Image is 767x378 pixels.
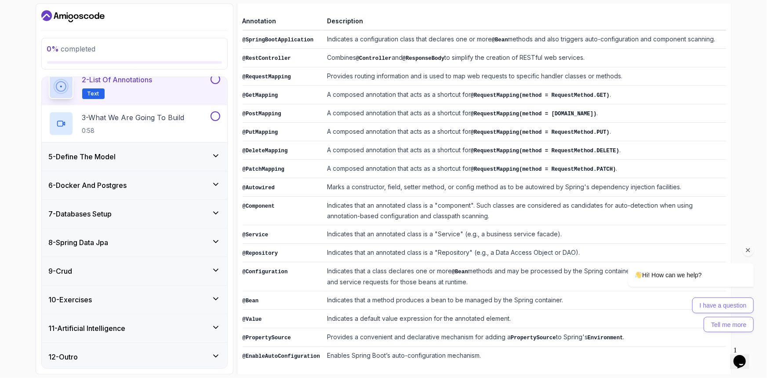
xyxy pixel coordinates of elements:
[243,55,291,62] code: @RestController
[471,166,616,172] code: @RequestMapping(method = RequestMethod.PATCH)
[243,316,262,323] code: @Value
[471,111,597,117] code: @RequestMapping(method = [DOMAIN_NAME])
[49,266,73,276] h3: 9 - Crud
[87,90,99,97] span: Text
[324,291,726,310] td: Indicates that a method produces a bean to be managed by the Spring container.
[47,44,59,53] span: 0 %
[243,203,275,209] code: @Component
[324,15,726,30] th: Description
[42,257,227,285] button: 9-Crud
[49,323,126,334] h3: 11 - Artificial Intelligence
[41,9,105,23] a: Dashboard
[324,86,726,104] td: A composed annotation that acts as a shortcut for .
[324,178,726,197] td: Marks a constructor, field, setter method, or config method as to be autowired by Spring's depend...
[243,74,291,80] code: @RequestMapping
[82,74,153,85] p: 2 - List of Annotations
[511,335,556,341] code: PropertySource
[49,151,116,162] h3: 5 - Define The Model
[600,184,758,338] iframe: chat widget
[49,111,220,136] button: 3-What We Are Going To Build0:58
[243,37,314,43] code: @SpringBootApplication
[324,30,726,49] td: Indicates a configuration class that declares one or more methods and also triggers auto-configur...
[471,148,619,154] code: @RequestMapping(method = RequestMethod.DELETE)
[324,310,726,328] td: Indicates a default value expression for the annotated element.
[452,269,468,275] code: @Bean
[324,67,726,86] td: Provides routing information and is used to map web requests to specific handler classes or methods.
[588,335,623,341] code: Environment
[243,353,320,360] code: @EnableAutoConfiguration
[42,143,227,171] button: 5-Define The Model
[49,180,127,191] h3: 6 - Docker And Postgres
[243,232,269,238] code: @Service
[42,171,227,199] button: 6-Docker And Postgres
[324,225,726,244] td: Indicates that an annotated class is a "Service" (e.g., a business service facade).
[243,335,291,341] code: @PropertySource
[49,352,78,362] h3: 12 - Outro
[82,112,185,123] p: 3 - What We Are Going To Build
[324,328,726,347] td: Provides a convenient and declarative mechanism for adding a to Spring's .
[324,244,726,262] td: Indicates that an annotated class is a "Repository" (e.g., a Data Access Object or DAO).
[243,15,324,30] th: Annotation
[324,197,726,225] td: Indicates that an annotated class is a "component". Such classes are considered as candidates for...
[243,111,281,117] code: @PostMapping
[324,104,726,123] td: A composed annotation that acts as a shortcut for .
[243,269,288,275] code: @Configuration
[324,141,726,160] td: A composed annotation that acts as a shortcut for .
[42,343,227,371] button: 12-Outro
[356,55,392,62] code: @Controller
[730,343,758,369] iframe: chat widget
[324,49,726,67] td: Combines and to simplify the creation of RESTful web services.
[47,44,96,53] span: completed
[324,123,726,141] td: A composed annotation that acts as a shortcut for .
[243,92,278,99] code: @GetMapping
[49,237,109,248] h3: 8 - Spring Data Jpa
[324,262,726,291] td: Indicates that a class declares one or more methods and may be processed by the Spring container ...
[243,166,285,172] code: @PatchMapping
[471,92,610,99] code: @RequestMapping(method = RequestMethod.GET)
[243,148,288,154] code: @DeleteMapping
[403,55,445,62] code: @ResponseBody
[243,185,275,191] code: @Autowired
[243,250,278,257] code: @Repository
[42,314,227,342] button: 11-Artificial Intelligence
[324,347,726,365] td: Enables Spring Boot’s auto-configuration mechanism.
[42,200,227,228] button: 7-Databases Setup
[82,126,185,135] p: 0:58
[49,294,92,305] h3: 10 - Exercises
[324,160,726,178] td: A composed annotation that acts as a shortcut for .
[243,298,259,304] code: @Bean
[49,209,112,219] h3: 7 - Databases Setup
[49,74,220,99] button: 2-List of AnnotationsText
[471,129,610,136] code: @RequestMapping(method = RequestMethod.PUT)
[492,37,508,43] code: @Bean
[243,129,278,136] code: @PutMapping
[42,286,227,314] button: 10-Exercises
[42,228,227,257] button: 8-Spring Data Jpa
